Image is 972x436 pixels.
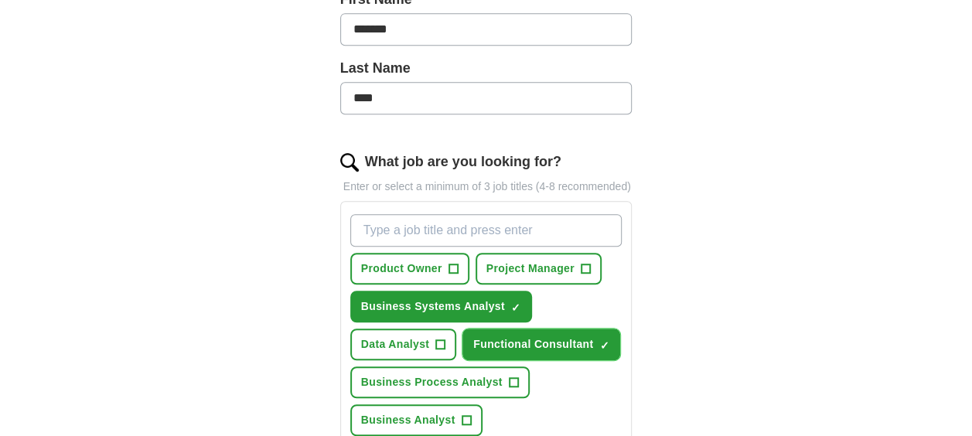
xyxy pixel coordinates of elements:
[462,329,620,360] button: Functional Consultant✓
[340,153,359,172] img: search.png
[340,179,633,195] p: Enter or select a minimum of 3 job titles (4-8 recommended)
[476,253,602,284] button: Project Manager
[511,301,520,314] span: ✓
[361,261,442,277] span: Product Owner
[350,291,532,322] button: Business Systems Analyst✓
[340,58,633,79] label: Last Name
[350,329,457,360] button: Data Analyst
[361,336,430,353] span: Data Analyst
[350,404,483,436] button: Business Analyst
[361,412,455,428] span: Business Analyst
[361,298,505,315] span: Business Systems Analyst
[350,253,469,284] button: Product Owner
[365,152,561,172] label: What job are you looking for?
[473,336,593,353] span: Functional Consultant
[350,214,622,247] input: Type a job title and press enter
[486,261,575,277] span: Project Manager
[350,366,530,398] button: Business Process Analyst
[361,374,503,390] span: Business Process Analyst
[599,339,609,352] span: ✓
